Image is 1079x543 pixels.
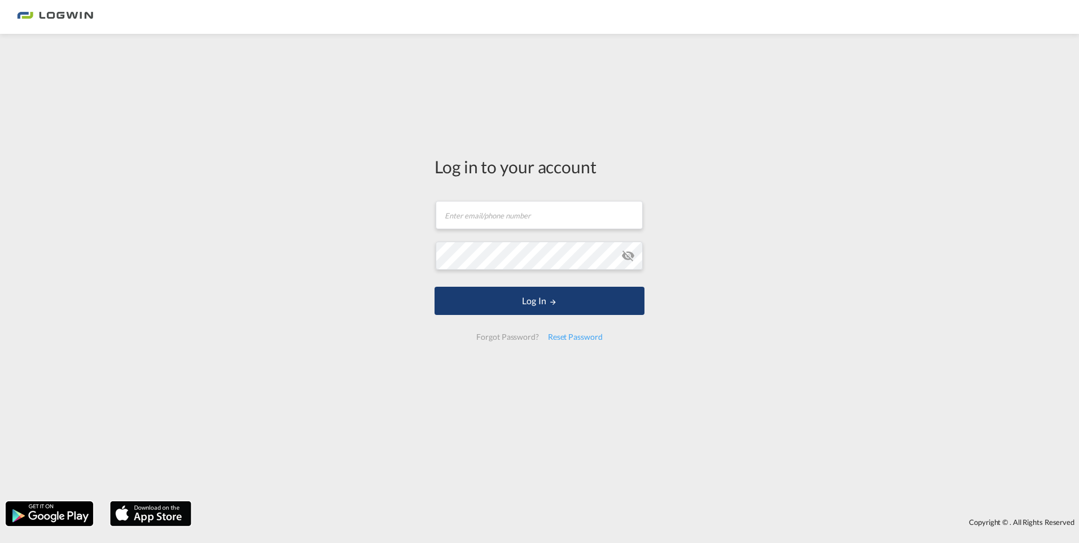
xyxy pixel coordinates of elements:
button: LOGIN [435,287,644,315]
div: Copyright © . All Rights Reserved [197,513,1079,532]
md-icon: icon-eye-off [621,249,635,262]
img: google.png [5,500,94,527]
img: 2761ae10d95411efa20a1f5e0282d2d7.png [17,5,93,30]
div: Forgot Password? [472,327,543,347]
div: Log in to your account [435,155,644,178]
div: Reset Password [543,327,607,347]
img: apple.png [109,500,192,527]
input: Enter email/phone number [436,201,643,229]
